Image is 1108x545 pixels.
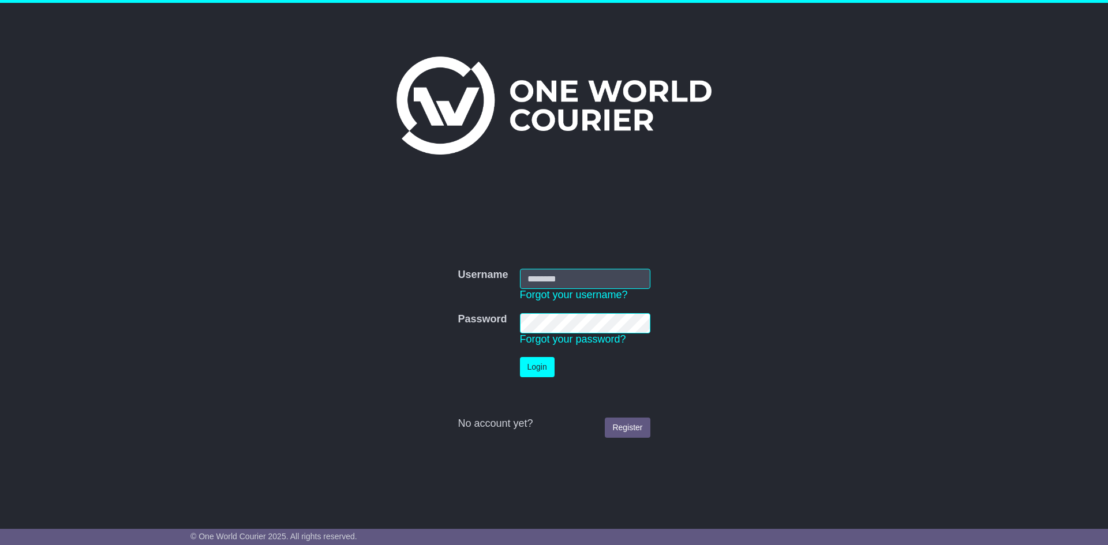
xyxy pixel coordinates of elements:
a: Forgot your password? [520,333,626,345]
a: Forgot your username? [520,289,628,300]
div: No account yet? [458,418,650,430]
img: One World [396,57,712,155]
label: Username [458,269,508,281]
span: © One World Courier 2025. All rights reserved. [190,532,357,541]
a: Register [605,418,650,438]
button: Login [520,357,555,377]
label: Password [458,313,507,326]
